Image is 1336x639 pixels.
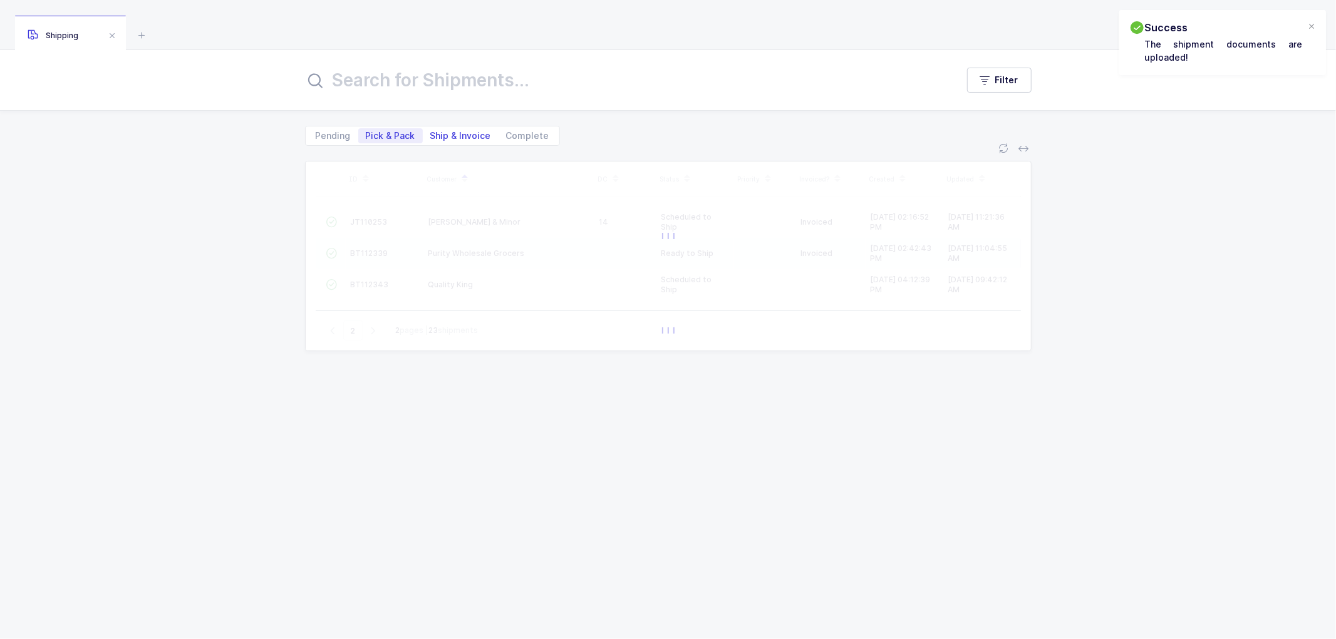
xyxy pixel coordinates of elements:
[506,131,549,140] span: Complete
[1144,20,1302,35] h2: Success
[430,131,491,140] span: Ship & Invoice
[316,131,351,140] span: Pending
[995,74,1018,86] span: Filter
[305,65,942,95] input: Search for Shipments...
[28,31,78,40] span: Shipping
[967,68,1032,93] button: Filter
[366,131,415,140] span: Pick & Pack
[1144,38,1302,64] p: The shipment documents are uploaded!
